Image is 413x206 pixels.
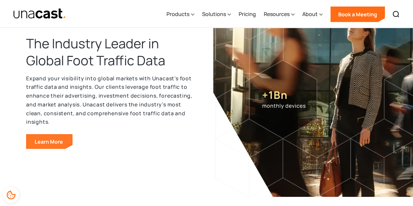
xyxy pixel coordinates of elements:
[26,74,196,126] p: Expand your visibility into global markets with Unacast’s foot traffic data and insights. Our cli...
[13,8,66,20] a: home
[202,1,231,28] div: Solutions
[202,10,226,18] div: Solutions
[27,135,72,149] a: Learn more about our foot traffic data
[264,10,290,18] div: Resources
[264,1,294,28] div: Resources
[13,8,66,20] img: Unacast text logo
[167,1,194,28] div: Products
[302,10,318,18] div: About
[302,1,323,28] div: About
[392,10,400,18] img: Search icon
[239,1,256,28] a: Pricing
[3,187,19,203] div: Cookie Preferences
[330,7,385,22] a: Book a Meeting
[167,10,189,18] div: Products
[26,35,196,69] h2: The Industry Leader in Global Foot Traffic Data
